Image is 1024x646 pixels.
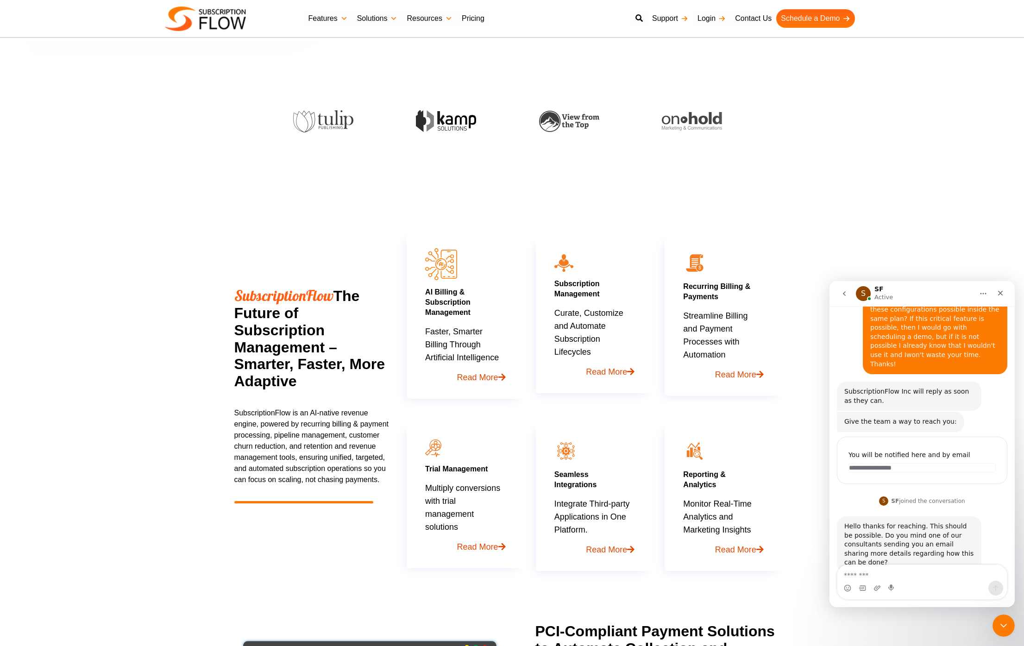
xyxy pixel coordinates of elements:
[425,288,471,316] a: AI Billing & Subscription Management
[425,248,457,280] img: AI Billing & Subscription Managements
[352,9,402,28] a: Solutions
[234,408,389,485] p: SubscriptionFlow is an AI-native revenue engine, powered by recurring billing & payment processin...
[554,497,635,556] p: Integrate Third-party Applications in One Platform.
[234,286,333,305] span: SubscriptionFlow
[683,309,763,381] p: Streamline Billing and Payment Processes with Automation
[291,110,352,132] img: tulip-publishing
[683,497,763,556] p: Monitor Real-Time Analytics and Marketing Insights
[660,112,720,131] img: onhold-marketing
[554,470,597,489] a: SeamlessIntegrations
[425,482,505,553] p: Multiply conversions with trial management solutions
[554,536,635,556] a: Read More
[425,533,505,553] a: Read More
[693,9,730,28] a: Login
[414,110,474,132] img: kamp-solution
[425,325,505,384] p: Faster, Smarter Billing Through Artificial Intelligence
[165,6,246,31] img: Subscriptionflow
[683,251,706,275] img: 02
[554,280,600,298] a: Subscription Management
[402,9,457,28] a: Resources
[993,615,1015,637] iframe: Intercom live chat
[425,364,505,384] a: Read More
[683,536,763,556] a: Read More
[776,9,854,28] a: Schedule a Demo
[554,254,573,272] img: icon10
[457,9,489,28] a: Pricing
[683,470,726,489] a: Reporting &Analytics
[647,9,693,28] a: Support
[234,287,389,390] h2: The Future of Subscription Management – Smarter, Faster, More Adaptive
[829,281,1015,607] iframe: Intercom live chat
[554,439,578,463] img: seamless integration
[554,358,635,378] a: Read More
[425,465,488,473] a: Trial Management
[537,111,597,132] img: view-from-the-top
[730,9,776,28] a: Contact Us
[683,282,750,301] a: Recurring Billing & Payments
[683,439,706,463] img: icon12
[554,307,635,378] p: Curate, Customize and Automate Subscription Lifecycles
[425,439,441,458] img: icon11
[683,361,763,381] a: Read More
[304,9,352,28] a: Features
